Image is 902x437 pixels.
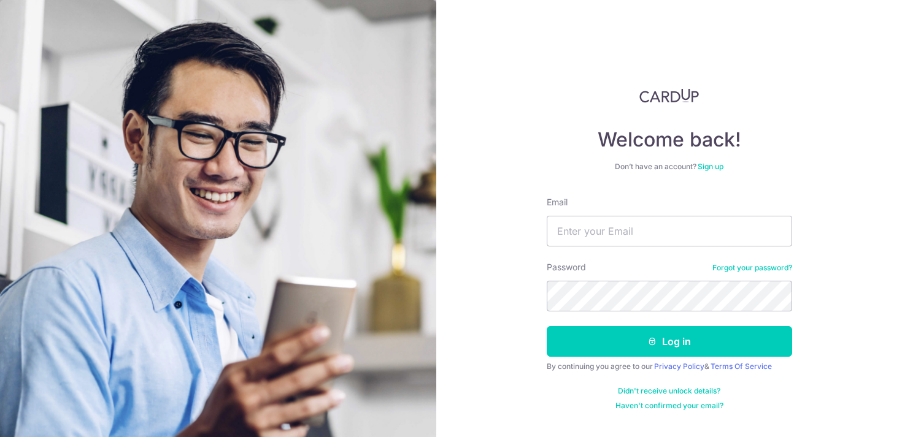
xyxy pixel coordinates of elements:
div: By continuing you agree to our & [547,362,792,371]
a: Privacy Policy [654,362,704,371]
h4: Welcome back! [547,127,792,152]
img: CardUp Logo [639,88,700,103]
input: Enter your Email [547,216,792,246]
div: Don’t have an account? [547,162,792,172]
a: Terms Of Service [711,362,772,371]
label: Email [547,196,568,208]
a: Forgot your password? [712,263,792,273]
button: Log in [547,326,792,357]
a: Sign up [698,162,723,171]
a: Haven't confirmed your email? [615,401,723,411]
label: Password [547,261,586,273]
a: Didn't receive unlock details? [618,386,720,396]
